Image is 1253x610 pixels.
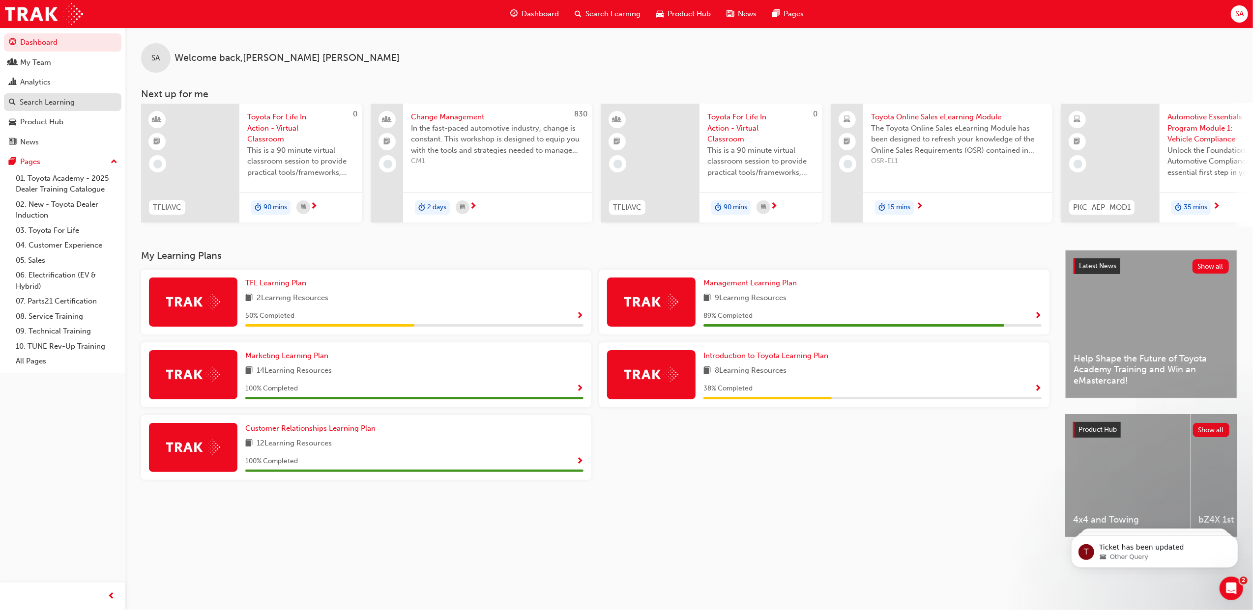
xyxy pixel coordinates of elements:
[20,156,40,167] div: Pages
[1034,312,1042,321] span: Show Progress
[1073,202,1131,213] span: PKC_AEP_MOD1
[411,123,584,156] span: In the fast-paced automotive industry, change is constant. This workshop is designed to equip you...
[715,201,722,214] span: duration-icon
[576,385,583,393] span: Show Progress
[916,202,923,211] span: next-icon
[576,383,583,395] button: Show Progress
[1034,383,1042,395] button: Show Progress
[576,455,583,468] button: Show Progress
[255,201,262,214] span: duration-icon
[247,111,354,145] span: Toyota For Life In Action - Virtual Classroom
[4,33,121,52] a: Dashboard
[245,456,298,467] span: 100 % Completed
[871,111,1045,123] span: Toyota Online Sales eLearning Module
[727,8,734,20] span: news-icon
[20,137,39,148] div: News
[703,310,753,322] span: 89 % Completed
[418,201,425,214] span: duration-icon
[1079,262,1116,270] span: Latest News
[166,294,220,309] img: Trak
[245,423,379,434] a: Customer Relationships Learning Plan
[12,339,121,354] a: 10. TUNE Rev-Up Training
[4,31,121,153] button: DashboardMy TeamAnalyticsSearch LearningProduct HubNews
[4,113,121,131] a: Product Hub
[601,104,822,222] a: 0TFLIAVCToyota For Life In Action - Virtual ClassroomThis is a 90 minute virtual classroom sessio...
[4,133,121,151] a: News
[9,38,16,47] span: guage-icon
[844,160,852,168] span: learningRecordVerb_NONE-icon
[887,202,910,213] span: 15 mins
[460,201,465,214] span: calendar-icon
[574,110,587,118] span: 830
[707,145,815,178] span: This is a 90 minute virtual classroom session to provide practical tools/frameworks, behaviours a...
[707,111,815,145] span: Toyota For Life In Action - Virtual Classroom
[141,250,1049,261] h3: My Learning Plans
[245,383,298,394] span: 100 % Completed
[245,438,253,450] span: book-icon
[9,58,16,67] span: people-icon
[719,4,764,24] a: news-iconNews
[831,104,1052,222] a: Toyota Online Sales eLearning ModuleThe Toyota Online Sales eLearning Module has been designed to...
[567,4,648,24] a: search-iconSearch Learning
[1034,310,1042,322] button: Show Progress
[703,351,828,360] span: Introduction to Toyota Learning Plan
[761,201,766,214] span: calendar-icon
[257,292,328,305] span: 2 Learning Resources
[427,202,446,213] span: 2 days
[4,54,121,72] a: My Team
[614,113,621,126] span: learningResourceType_INSTRUCTOR_LED-icon
[724,202,747,213] span: 90 mins
[1184,202,1207,213] span: 35 mins
[1034,385,1042,393] span: Show Progress
[12,238,121,253] a: 04. Customer Experience
[154,113,161,126] span: learningResourceType_INSTRUCTOR_LED-icon
[166,440,220,455] img: Trak
[245,310,294,322] span: 50 % Completed
[245,424,376,433] span: Customer Relationships Learning Plan
[1074,113,1081,126] span: learningResourceType_ELEARNING-icon
[1065,414,1191,537] a: 4x4 and Towing
[383,160,392,168] span: learningRecordVerb_NONE-icon
[20,116,63,128] div: Product Hub
[12,253,121,268] a: 05. Sales
[12,294,121,309] a: 07. Parts21 Certification
[166,367,220,382] img: Trak
[502,4,567,24] a: guage-iconDashboard
[772,8,780,20] span: pages-icon
[4,153,121,171] button: Pages
[576,457,583,466] span: Show Progress
[384,136,391,148] span: booktick-icon
[125,88,1253,100] h3: Next up for me
[141,104,362,222] a: 0TFLIAVCToyota For Life In Action - Virtual ClassroomThis is a 90 minute virtual classroom sessio...
[153,160,162,168] span: learningRecordVerb_NONE-icon
[1175,201,1182,214] span: duration-icon
[510,8,518,20] span: guage-icon
[614,136,621,148] span: booktick-icon
[384,113,391,126] span: people-icon
[878,201,885,214] span: duration-icon
[5,3,83,25] img: Trak
[20,57,51,68] div: My Team
[153,202,181,213] span: TFLIAVC
[576,312,583,321] span: Show Progress
[9,138,16,147] span: news-icon
[20,97,75,108] div: Search Learning
[703,350,832,361] a: Introduction to Toyota Learning Plan
[12,268,121,294] a: 06. Electrification (EV & Hybrid)
[703,365,711,377] span: book-icon
[4,73,121,91] a: Analytics
[613,160,622,168] span: learningRecordVerb_NONE-icon
[703,277,801,289] a: Management Learning Plan
[764,4,812,24] a: pages-iconPages
[624,367,678,382] img: Trak
[9,98,16,107] span: search-icon
[111,156,117,168] span: up-icon
[12,324,121,339] a: 09. Technical Training
[257,438,332,450] span: 12 Learning Resources
[1056,515,1253,583] iframe: Intercom notifications message
[703,292,711,305] span: book-icon
[871,156,1045,167] span: OSR-EL1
